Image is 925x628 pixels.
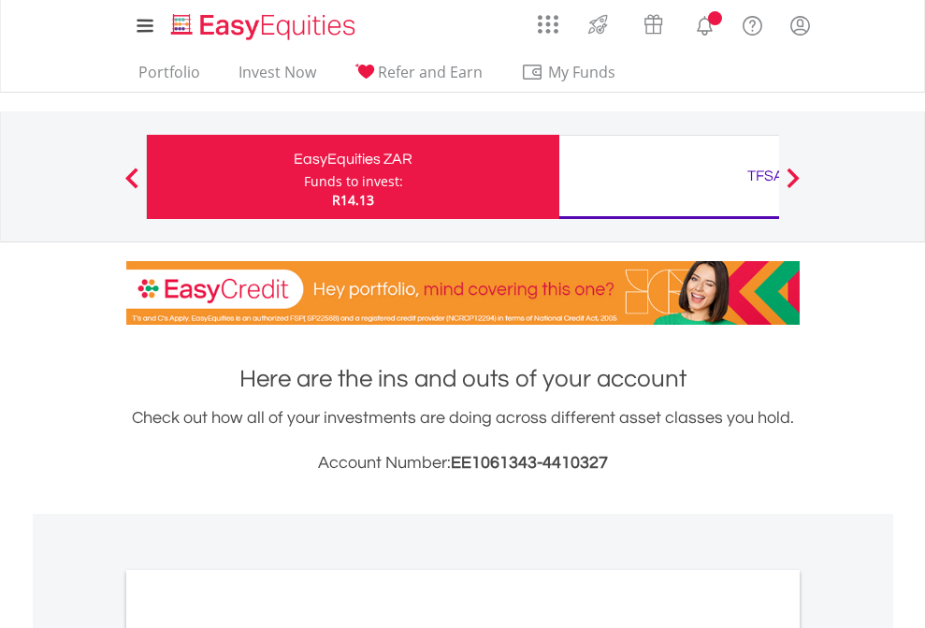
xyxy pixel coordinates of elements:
a: FAQ's and Support [729,5,776,42]
a: Refer and Earn [347,63,490,92]
a: AppsGrid [526,5,571,35]
a: My Profile [776,5,824,46]
div: Funds to invest: [304,172,403,191]
span: Refer and Earn [378,62,483,82]
a: Portfolio [131,63,208,92]
button: Previous [113,177,151,196]
span: R14.13 [332,191,374,209]
h3: Account Number: [126,450,800,476]
div: EasyEquities ZAR [158,146,548,172]
img: grid-menu-icon.svg [538,14,558,35]
h1: Here are the ins and outs of your account [126,362,800,396]
span: My Funds [521,60,643,84]
a: Notifications [681,5,729,42]
a: Home page [164,5,363,42]
a: Invest Now [231,63,324,92]
img: thrive-v2.svg [583,9,614,39]
a: Vouchers [626,5,681,39]
img: EasyEquities_Logo.png [167,11,363,42]
div: Check out how all of your investments are doing across different asset classes you hold. [126,405,800,476]
img: EasyCredit Promotion Banner [126,261,800,325]
img: vouchers-v2.svg [638,9,669,39]
span: EE1061343-4410327 [451,454,608,472]
button: Next [774,177,812,196]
